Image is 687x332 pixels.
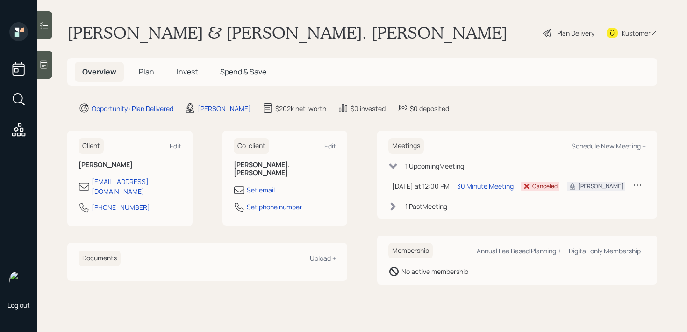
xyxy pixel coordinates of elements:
[82,66,116,77] span: Overview
[388,243,433,258] h6: Membership
[324,141,336,150] div: Edit
[198,103,251,113] div: [PERSON_NAME]
[388,138,424,154] h6: Meetings
[569,246,646,255] div: Digital-only Membership +
[405,201,447,211] div: 1 Past Meeting
[234,161,336,177] h6: [PERSON_NAME]. [PERSON_NAME]
[401,266,468,276] div: No active membership
[477,246,561,255] div: Annual Fee Based Planning +
[139,66,154,77] span: Plan
[247,202,302,212] div: Set phone number
[92,202,150,212] div: [PHONE_NUMBER]
[170,141,181,150] div: Edit
[92,177,181,196] div: [EMAIL_ADDRESS][DOMAIN_NAME]
[220,66,266,77] span: Spend & Save
[275,103,326,113] div: $202k net-worth
[405,161,464,171] div: 1 Upcoming Meeting
[79,138,104,154] h6: Client
[7,301,30,310] div: Log out
[572,141,646,150] div: Schedule New Meeting +
[578,182,623,191] div: [PERSON_NAME]
[410,103,449,113] div: $0 deposited
[622,28,651,38] div: Kustomer
[351,103,386,113] div: $0 invested
[177,66,198,77] span: Invest
[310,254,336,263] div: Upload +
[532,182,558,191] div: Canceled
[392,181,450,191] div: [DATE] at 12:00 PM
[9,271,28,289] img: retirable_logo.png
[67,22,508,43] h1: [PERSON_NAME] & [PERSON_NAME]. [PERSON_NAME]
[247,185,275,195] div: Set email
[79,161,181,169] h6: [PERSON_NAME]
[92,103,173,113] div: Opportunity · Plan Delivered
[457,181,514,191] div: 30 Minute Meeting
[79,251,121,266] h6: Documents
[234,138,269,154] h6: Co-client
[557,28,594,38] div: Plan Delivery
